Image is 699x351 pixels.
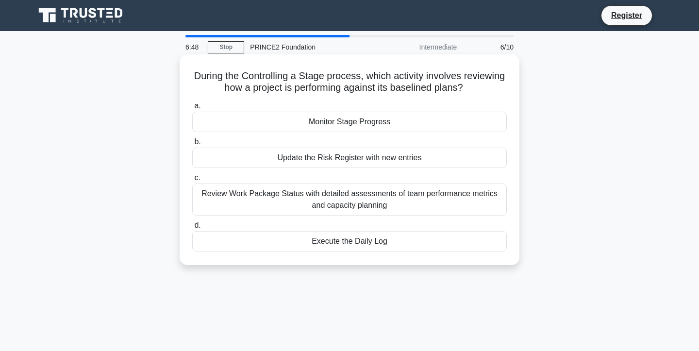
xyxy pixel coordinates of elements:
[194,137,200,146] span: b.
[194,173,200,182] span: c.
[378,37,463,57] div: Intermediate
[605,9,648,21] a: Register
[194,101,200,110] span: a.
[192,148,507,168] div: Update the Risk Register with new entries
[194,221,200,229] span: d.
[463,37,519,57] div: 6/10
[192,184,507,216] div: Review Work Package Status with detailed assessments of team performance metrics and capacity pla...
[192,112,507,132] div: Monitor Stage Progress
[208,41,244,53] a: Stop
[192,231,507,251] div: Execute the Daily Log
[191,70,508,94] h5: During the Controlling a Stage process, which activity involves reviewing how a project is perfor...
[244,37,378,57] div: PRINCE2 Foundation
[180,37,208,57] div: 6:48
